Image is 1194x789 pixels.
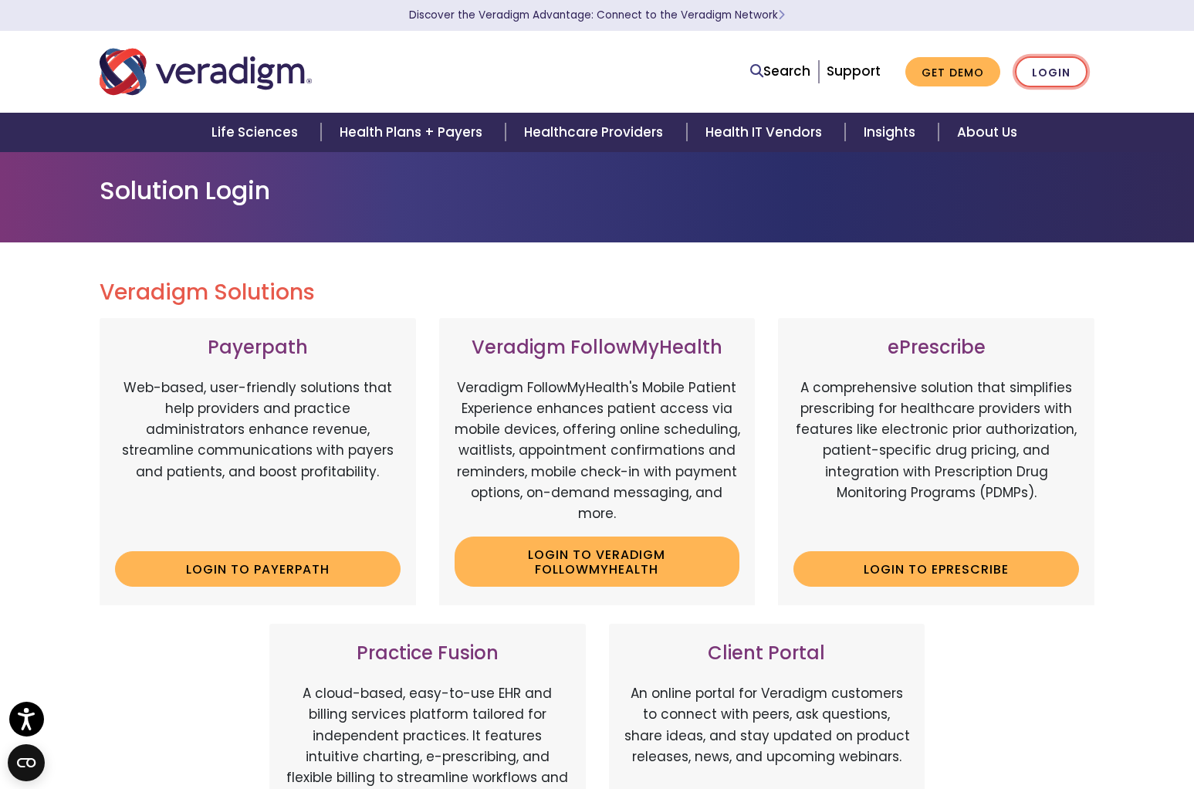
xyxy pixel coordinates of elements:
iframe: Drift Chat Widget [898,693,1175,770]
h3: Payerpath [115,337,401,359]
a: Health IT Vendors [687,113,845,152]
a: Health Plans + Payers [321,113,506,152]
img: Veradigm logo [100,46,312,97]
button: Open CMP widget [8,744,45,781]
a: Life Sciences [193,113,321,152]
a: Support [827,62,881,80]
a: Login [1015,56,1087,88]
h3: Client Portal [624,642,910,665]
a: Login to Payerpath [115,551,401,587]
a: Discover the Veradigm Advantage: Connect to the Veradigm NetworkLearn More [409,8,785,22]
p: Veradigm FollowMyHealth's Mobile Patient Experience enhances patient access via mobile devices, o... [455,378,740,524]
p: A comprehensive solution that simplifies prescribing for healthcare providers with features like ... [793,378,1079,540]
h3: Practice Fusion [285,642,570,665]
a: Healthcare Providers [506,113,686,152]
h3: ePrescribe [793,337,1079,359]
a: About Us [939,113,1036,152]
h1: Solution Login [100,176,1095,205]
a: Search [750,61,810,82]
span: Learn More [778,8,785,22]
a: Login to Veradigm FollowMyHealth [455,537,740,587]
p: Web-based, user-friendly solutions that help providers and practice administrators enhance revenu... [115,378,401,540]
h3: Veradigm FollowMyHealth [455,337,740,359]
a: Insights [845,113,939,152]
a: Login to ePrescribe [793,551,1079,587]
h2: Veradigm Solutions [100,279,1095,306]
a: Get Demo [905,57,1000,87]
